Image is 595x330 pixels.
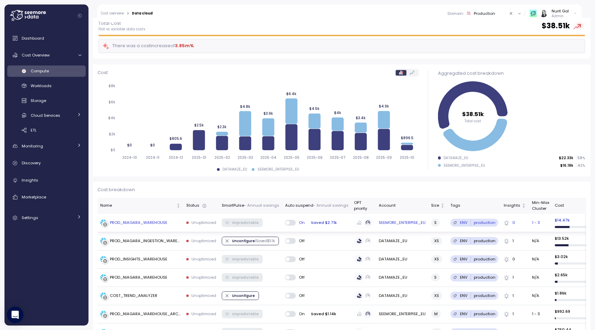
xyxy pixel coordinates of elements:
p: $16.19k [560,163,573,168]
td: N/A [529,232,552,250]
a: Workloads [7,80,86,92]
div: Saved $1.14k [308,311,339,317]
th: InsightsNot sorted [501,198,529,214]
button: Clear value [508,10,514,17]
p: $ 1.86k [555,290,594,296]
span: Unpredictable [232,255,259,263]
tspan: $0 [127,143,132,147]
p: Unoptimized [191,220,216,225]
td: SEEMORE_ENTERPISE_EU [376,305,428,323]
tspan: $896.5 [400,136,413,141]
span: Unpredictable [232,310,259,318]
a: Settings [7,211,86,225]
p: Cost [97,69,108,76]
span: XS [434,292,439,299]
a: Dashboard [7,31,86,45]
td: 1 - 3 [529,305,552,323]
span: Insights [22,177,38,183]
td: N/A [529,287,552,305]
button: Unpredictable [222,273,263,281]
tspan: 2025-05 [283,155,299,160]
p: ENV [460,311,468,317]
span: Marketplace [22,194,46,200]
span: Monitoring [22,143,43,149]
button: Unpredictable [222,218,263,227]
button: Collapse navigation [75,13,84,18]
tspan: 2025-02 [214,155,230,160]
p: Flat vs variable data costs [98,27,145,32]
p: Domain : [448,11,464,16]
tspan: $2.5k [194,123,203,127]
div: SmartPulse [222,203,279,209]
tspan: $2k [109,132,115,136]
span: Cloud Services [31,113,60,118]
p: $ 14.47k [555,217,594,223]
a: Cloud Services [7,110,86,121]
div: Insights [504,203,520,209]
th: NameNot sorted [97,198,184,214]
button: Unconfigure |Saved$11.1k [222,237,279,245]
td: N/A [529,250,552,269]
tspan: $3.4k [356,116,366,120]
span: Unpredictable [232,274,259,281]
div: DATAMAZE_EU [443,156,468,161]
div: 0 [504,220,526,226]
tspan: 2025-07 [330,155,346,160]
p: $ 3.02k [555,254,594,259]
p: 58 % [576,156,585,161]
div: PROD_INSIGHTS_WAREHOUSE [110,256,167,262]
p: Unoptimized [191,311,216,317]
span: Workloads [31,83,52,89]
div: Min-Max Cluster [532,200,549,212]
span: On [296,311,305,317]
tspan: 2025-01 [192,155,206,160]
p: ENV [460,220,468,225]
td: 1 - 3 [529,214,552,232]
p: ENV [460,275,468,280]
p: production [474,256,495,262]
td: DATAMAZE_EU [376,250,428,269]
p: production [474,275,495,280]
tspan: $4.8k [240,104,250,109]
p: production [474,311,495,317]
div: Aggregated cost breakdown [438,70,585,77]
tspan: $8k [108,84,115,89]
tspan: $4.5k [309,107,320,111]
tspan: 2025-08 [353,155,369,160]
p: Unoptimized [191,256,216,262]
p: ENV [460,256,468,262]
tspan: $805.6 [169,137,182,141]
div: PROD_NIAGARA_INGESTION_WAREHOUSE [110,238,181,244]
tspan: 2025-06 [307,155,323,160]
tspan: $4k [334,111,341,115]
span: Off [296,275,305,280]
div: Data cloud [132,12,153,15]
tspan: $2.3k [217,125,227,130]
p: ENV [460,293,468,298]
p: - Annual savings [313,203,348,209]
span: Off [296,238,305,244]
div: Name [100,203,175,209]
tspan: Total cost [464,119,481,123]
a: Cost Overview [7,48,86,62]
div: Not sorted [440,203,445,208]
a: ETL [7,124,86,136]
tspan: $0 [111,148,115,153]
a: Marketplace [7,190,86,204]
p: $ 2.65k [555,272,594,278]
tspan: $4k [108,116,115,121]
span: Discovery [22,160,41,166]
div: 1 [504,293,526,299]
div: Cost [555,203,588,209]
div: SEEMORE_ENTERPISE_EU [258,167,299,172]
div: > [127,11,129,16]
p: Total Cost [98,20,145,27]
span: Compute [31,68,49,74]
img: ACg8ocIVugc3DtI--ID6pffOeA5XcvoqExjdOmyrlhjOptQpqjom7zQ=s96-c [540,10,547,17]
td: DATAMAZE_EU [376,232,428,250]
span: S [434,274,437,281]
div: There was a cost increase of [102,42,194,50]
p: Unoptimized [191,238,216,244]
button: Unpredictable [222,310,263,318]
p: ENV [460,238,468,244]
